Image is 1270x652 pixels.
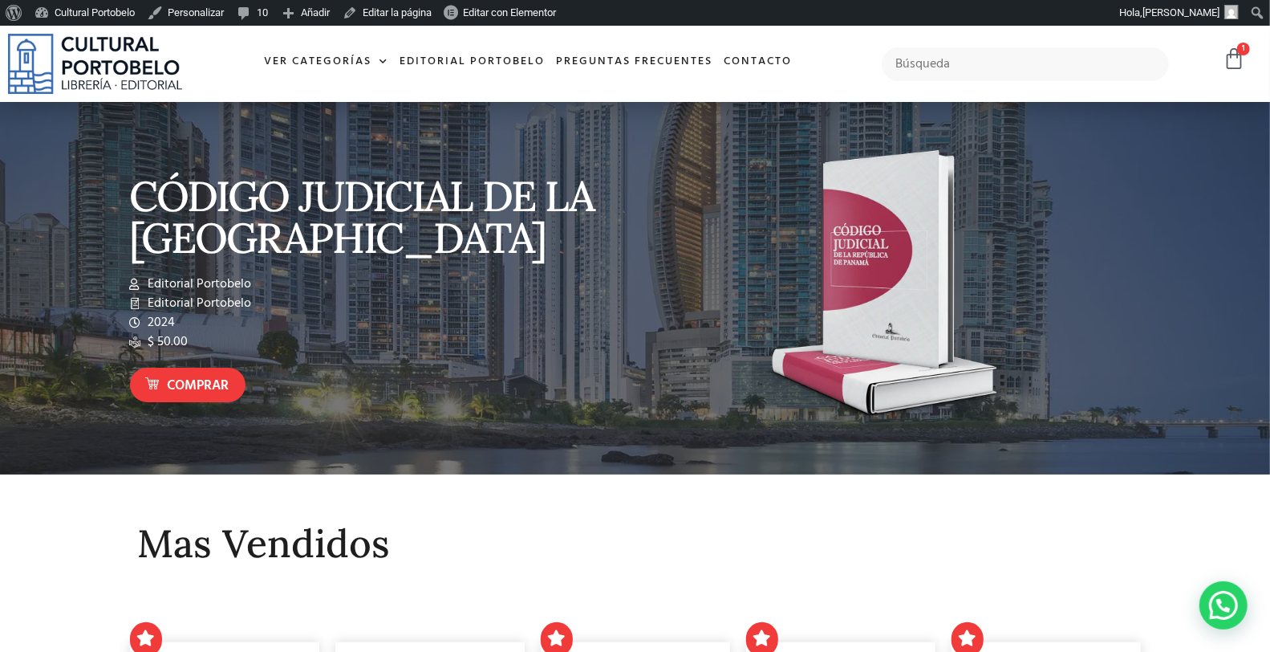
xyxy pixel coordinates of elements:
[258,45,394,79] a: Ver Categorías
[463,6,556,18] span: Editar con Elementor
[1142,6,1219,18] span: [PERSON_NAME]
[394,45,550,79] a: Editorial Portobelo
[144,332,188,352] span: $ 50.00
[130,175,627,259] p: CÓDIGO JUDICIAL DE LA [GEOGRAPHIC_DATA]
[144,294,251,313] span: Editorial Portobelo
[144,275,251,294] span: Editorial Portobelo
[1199,581,1248,630] div: Contactar por WhatsApp
[144,313,175,332] span: 2024
[718,45,797,79] a: Contacto
[1237,43,1250,55] span: 1
[130,368,245,402] a: Comprar
[1223,47,1245,71] a: 1
[138,523,1133,565] h2: Mas Vendidos
[882,47,1169,81] input: Búsqueda
[168,376,229,397] span: Comprar
[550,45,718,79] a: Preguntas frecuentes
